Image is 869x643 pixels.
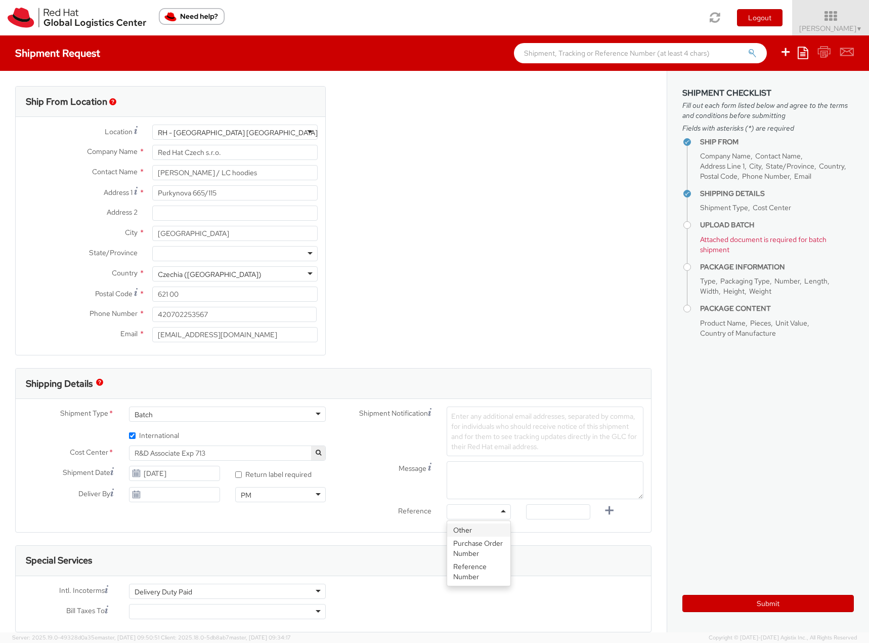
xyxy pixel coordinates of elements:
h4: Shipping Details [700,190,854,197]
span: Shipment Date [63,467,110,478]
span: Cost Center [753,203,791,212]
span: City [749,162,761,171]
span: Reference [398,506,431,515]
span: Height [723,287,745,296]
h4: Package Content [700,305,854,312]
span: Type [700,276,716,286]
span: State/Province [766,162,814,171]
span: Client: 2025.18.0-5db8ab7 [161,634,291,641]
div: RH - [GEOGRAPHIC_DATA] [GEOGRAPHIC_DATA] - C [158,128,329,138]
span: Deliver By [78,489,110,499]
div: Czechia ([GEOGRAPHIC_DATA]) [158,269,262,279]
span: ▼ [856,25,862,33]
span: Company Name [87,147,138,156]
span: City [125,228,138,237]
input: Shipment, Tracking or Reference Number (at least 4 chars) [514,43,767,63]
span: Cost Center [70,447,108,459]
h4: Shipment Request [15,48,100,59]
h3: Ship From Location [26,97,107,107]
span: Country [819,162,844,171]
button: Submit [682,595,854,612]
span: [PERSON_NAME] [799,24,862,33]
span: Contact Name [92,167,138,176]
span: Number [774,276,800,286]
span: Email [794,172,811,181]
h3: Shipment Checklist [682,89,854,98]
span: Postal Code [700,172,737,181]
span: Company Name [700,151,751,160]
span: Phone Number [90,309,138,318]
span: R&D Associate Exp 713 [135,449,320,458]
button: Need help? [159,8,225,25]
span: Shipment Type [700,203,748,212]
span: Server: 2025.19.0-49328d0a35e [12,634,159,641]
span: Attached document is required for batch shipment [700,235,827,254]
span: Phone Number [742,172,790,181]
span: Pieces [750,318,771,328]
span: Fill out each form listed below and agree to the terms and conditions before submitting [682,100,854,120]
span: Email [120,329,138,338]
div: Delivery Duty Paid [135,587,192,597]
h4: Ship From [700,138,854,146]
span: Fields with asterisks (*) are required [682,123,854,133]
span: Width [700,287,719,296]
h3: Shipping Details [26,379,93,389]
span: Address Line 1 [700,162,745,171]
span: Location [105,127,133,136]
span: master, [DATE] 09:34:17 [229,634,291,641]
button: Logout [737,9,783,26]
input: Return label required [235,471,242,478]
span: Address 1 [104,188,133,197]
span: State/Province [89,248,138,257]
span: Contact Name [755,151,801,160]
span: Unit Value [775,318,807,328]
span: Shipment Type [60,408,108,420]
span: Country of Manufacture [700,329,776,338]
span: Copyright © [DATE]-[DATE] Agistix Inc., All Rights Reserved [709,634,857,642]
h4: Upload Batch [700,221,854,229]
div: Other [447,524,510,537]
span: Product Name [700,318,746,328]
span: master, [DATE] 09:50:51 [98,634,159,641]
div: Purchase Order Number [447,537,510,560]
div: Batch [135,410,153,420]
h3: Special Services [26,555,92,566]
div: Reference Number [447,560,510,583]
input: International [129,432,136,439]
div: PM [241,490,251,500]
span: Intl. Incoterms [59,585,105,597]
img: rh-logistics-00dfa346123c4ec078e1.svg [8,8,146,28]
span: R&D Associate Exp 713 [129,446,326,461]
label: Return label required [235,468,313,479]
span: Postal Code [95,289,133,298]
span: Weight [749,287,771,296]
span: Length [804,276,828,286]
span: Country [112,268,138,277]
span: Enter any additional email addresses, separated by comma, for individuals who should receive noti... [451,412,637,451]
span: Bill Taxes To [66,606,105,617]
h4: Package Information [700,263,854,271]
span: Message [399,464,426,473]
span: Address 2 [107,208,138,217]
label: International [129,429,181,440]
span: Packaging Type [720,276,770,286]
span: Shipment Notification [359,408,428,419]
